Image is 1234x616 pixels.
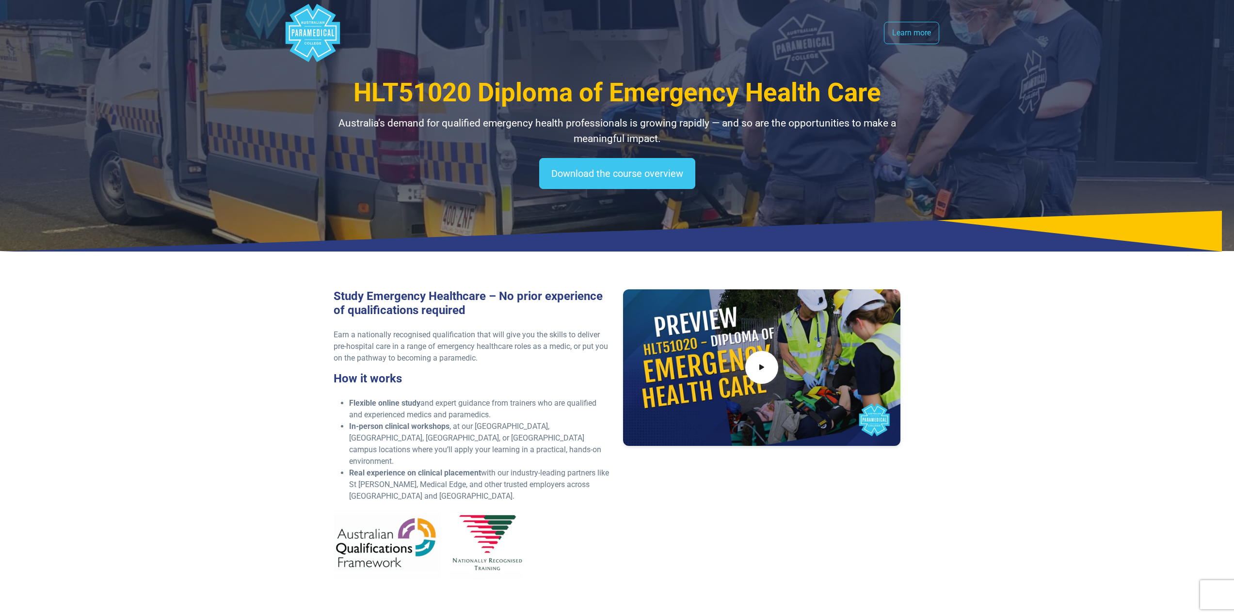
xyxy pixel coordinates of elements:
strong: In-person clinical workshops [349,422,449,431]
h3: How it works [334,372,611,386]
li: , at our [GEOGRAPHIC_DATA], [GEOGRAPHIC_DATA], [GEOGRAPHIC_DATA], or [GEOGRAPHIC_DATA] campus loc... [349,421,611,467]
a: Download the course overview [539,158,695,189]
strong: Flexible online study [349,398,420,408]
li: with our industry-leading partners like St [PERSON_NAME], Medical Edge, and other trusted employe... [349,467,611,502]
li: and expert guidance from trainers who are qualified and experienced medics and paramedics. [349,397,611,421]
h3: Study Emergency Healthcare – No prior experience of qualifications required [334,289,611,317]
p: Earn a nationally recognised qualification that will give you the skills to deliver pre-hospital ... [334,329,611,364]
span: HLT51020 Diploma of Emergency Health Care [353,78,881,108]
div: Australian Paramedical College [284,4,342,62]
strong: Real experience on clinical placement [349,468,481,477]
a: Learn more [884,22,939,44]
p: Australia’s demand for qualified emergency health professionals is growing rapidly — and so are t... [334,116,901,146]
